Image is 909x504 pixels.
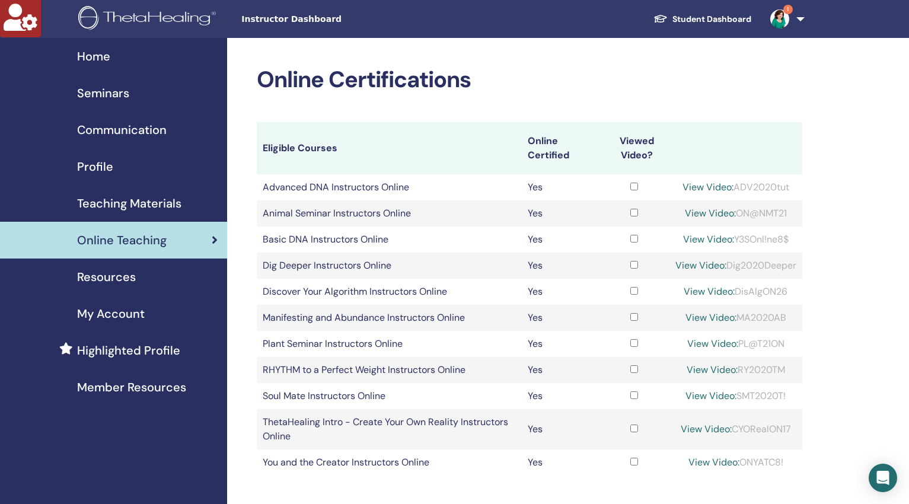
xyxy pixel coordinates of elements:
[675,389,796,403] div: SMT2020T!
[770,9,789,28] img: default.jpg
[241,13,419,25] span: Instructor Dashboard
[675,455,796,470] div: ONYATC8!
[522,279,598,305] td: Yes
[522,383,598,409] td: Yes
[683,233,734,245] a: View Video:
[257,227,522,253] td: Basic DNA Instructors Online
[675,259,726,272] a: View Video:
[257,331,522,357] td: Plant Seminar Instructors Online
[77,84,129,102] span: Seminars
[78,6,220,33] img: logo.png
[522,253,598,279] td: Yes
[675,206,796,221] div: ON@NMT21
[77,158,113,176] span: Profile
[675,232,796,247] div: Y3SOnl!ne8$
[685,207,736,219] a: View Video:
[675,259,796,273] div: Dig2020Deeper
[257,122,522,174] th: Eligible Courses
[685,311,736,324] a: View Video:
[257,383,522,409] td: Soul Mate Instructors Online
[598,122,669,174] th: Viewed Video?
[257,305,522,331] td: Manifesting and Abundance Instructors Online
[522,409,598,449] td: Yes
[77,342,180,359] span: Highlighted Profile
[681,423,732,435] a: View Video:
[257,279,522,305] td: Discover Your Algorithm Instructors Online
[675,180,796,194] div: ADV2020tut
[257,174,522,200] td: Advanced DNA Instructors Online
[682,181,733,193] a: View Video:
[522,122,598,174] th: Online Certified
[257,66,802,94] h2: Online Certifications
[688,456,739,468] a: View Video:
[675,285,796,299] div: DisAlgON26
[77,268,136,286] span: Resources
[257,200,522,227] td: Animal Seminar Instructors Online
[77,378,186,396] span: Member Resources
[257,409,522,449] td: ThetaHealing Intro - Create Your Own Reality Instructors Online
[522,331,598,357] td: Yes
[675,311,796,325] div: MA2020AB
[687,337,738,350] a: View Video:
[77,231,167,249] span: Online Teaching
[257,357,522,383] td: RHYTHM to a Perfect Weight Instructors Online
[869,464,897,492] div: Open Intercom Messenger
[644,8,761,30] a: Student Dashboard
[257,449,522,476] td: You and the Creator Instructors Online
[675,422,796,436] div: CYORealON17
[522,305,598,331] td: Yes
[522,449,598,476] td: Yes
[77,121,167,139] span: Communication
[257,253,522,279] td: Dig Deeper Instructors Online
[522,227,598,253] td: Yes
[653,14,668,24] img: graduation-cap-white.svg
[77,194,181,212] span: Teaching Materials
[783,5,793,14] span: 1
[684,285,735,298] a: View Video:
[687,363,738,376] a: View Video:
[675,363,796,377] div: RY2020TM
[522,357,598,383] td: Yes
[77,305,145,323] span: My Account
[522,174,598,200] td: Yes
[685,390,736,402] a: View Video:
[675,337,796,351] div: PL@T21ON
[522,200,598,227] td: Yes
[77,47,110,65] span: Home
